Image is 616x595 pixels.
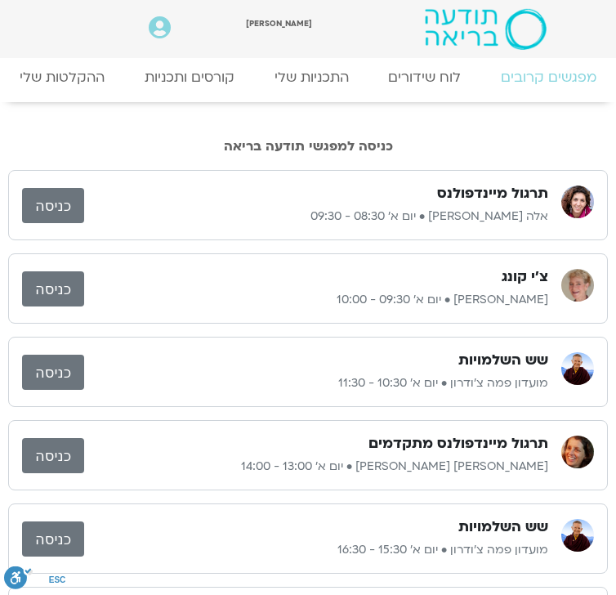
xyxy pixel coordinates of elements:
img: מועדון פמה צ'ודרון [561,352,594,385]
img: אלה טולנאי [561,186,594,218]
p: מועדון פמה צ'ודרון • יום א׳ 15:30 - 16:30 [84,540,548,560]
a: כניסה [22,521,84,557]
a: כניסה [22,271,84,306]
a: כניסה [22,188,84,223]
span: [PERSON_NAME] [246,18,312,29]
a: כניסה [22,438,84,473]
a: מפגשים קרובים [480,60,616,94]
p: [PERSON_NAME] [PERSON_NAME] • יום א׳ 13:00 - 14:00 [84,457,548,476]
img: מועדון פמה צ'ודרון [561,519,594,552]
p: אלה [PERSON_NAME] • יום א׳ 08:30 - 09:30 [84,207,548,226]
a: התכניות שלי [254,60,368,94]
h3: שש השלמויות [458,351,548,370]
h3: תרגול מיינדפולנס [437,184,548,204]
p: [PERSON_NAME] • יום א׳ 09:30 - 10:00 [84,290,548,310]
h3: צ'י קונג [502,267,548,287]
a: כניסה [22,355,84,390]
a: לוח שידורים [368,60,481,94]
img: חני שלם [561,269,594,302]
img: סיגל בירן אבוחצירה [561,436,594,468]
p: מועדון פמה צ'ודרון • יום א׳ 10:30 - 11:30 [84,374,548,393]
h3: תרגול מיינדפולנס מתקדמים [368,434,548,454]
h3: שש השלמויות [458,517,548,537]
a: קורסים ותכניות [125,60,255,94]
h2: כניסה למפגשי תודעה בריאה [8,139,608,154]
